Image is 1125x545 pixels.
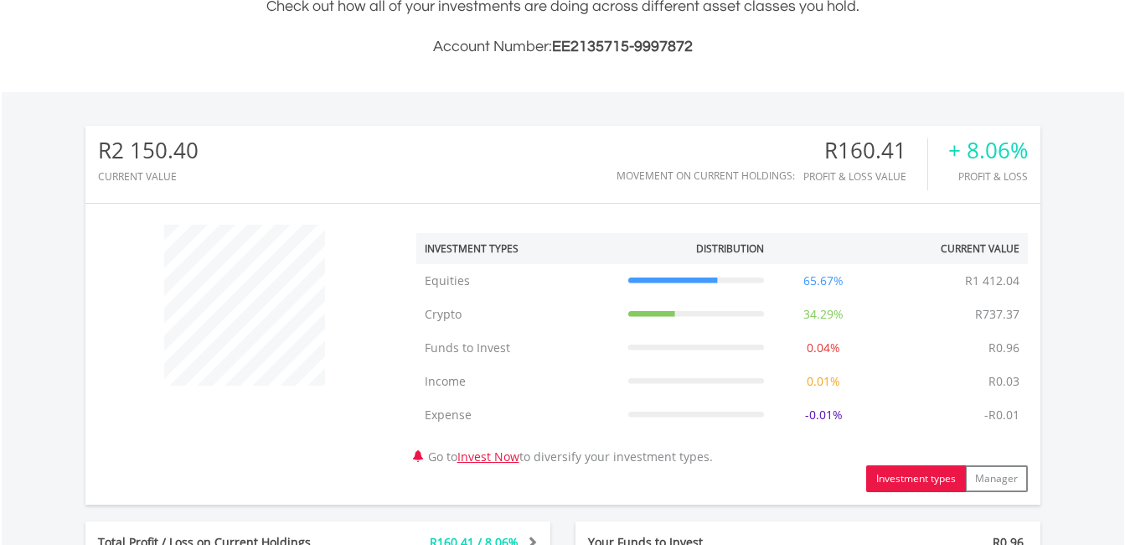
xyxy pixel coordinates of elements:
[696,241,764,256] div: Distribution
[772,298,875,331] td: 34.29%
[552,39,693,54] span: EE2135715-9997872
[416,264,620,298] td: Equities
[416,298,620,331] td: Crypto
[976,398,1028,432] td: -R0.01
[772,398,875,432] td: -0.01%
[980,365,1028,398] td: R0.03
[967,298,1028,331] td: R737.37
[948,138,1028,163] div: + 8.06%
[457,449,519,465] a: Invest Now
[416,331,620,365] td: Funds to Invest
[404,216,1040,492] div: Go to to diversify your investment types.
[617,170,795,181] div: Movement on Current Holdings:
[803,138,927,163] div: R160.41
[866,465,966,492] button: Investment types
[980,331,1028,365] td: R0.96
[772,365,875,398] td: 0.01%
[957,264,1028,298] td: R1 412.04
[772,331,875,365] td: 0.04%
[875,233,1028,264] th: Current Value
[803,171,927,182] div: Profit & Loss Value
[98,138,199,163] div: R2 150.40
[416,233,620,264] th: Investment Types
[772,264,875,298] td: 65.67%
[85,35,1040,59] h3: Account Number:
[98,171,199,182] div: CURRENT VALUE
[948,171,1028,182] div: Profit & Loss
[416,398,620,432] td: Expense
[965,465,1028,492] button: Manager
[416,365,620,398] td: Income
